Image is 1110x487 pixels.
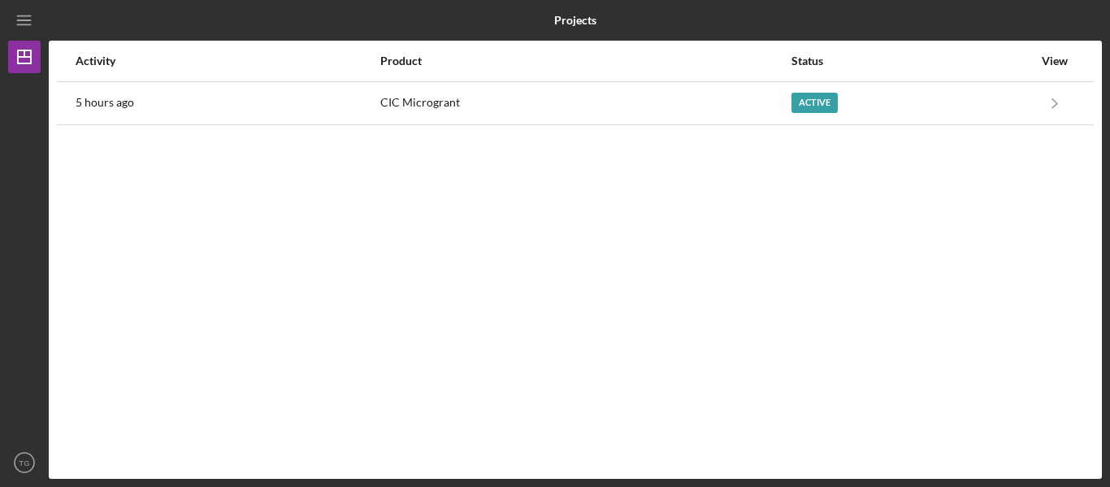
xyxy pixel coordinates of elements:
[791,93,838,113] div: Active
[791,54,1033,67] div: Status
[380,54,790,67] div: Product
[19,459,29,467] text: TG
[1034,54,1075,67] div: View
[8,446,41,479] button: TG
[554,14,596,27] b: Projects
[76,54,379,67] div: Activity
[76,96,134,109] time: 2025-09-22 19:16
[380,83,790,124] div: CIC Microgrant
